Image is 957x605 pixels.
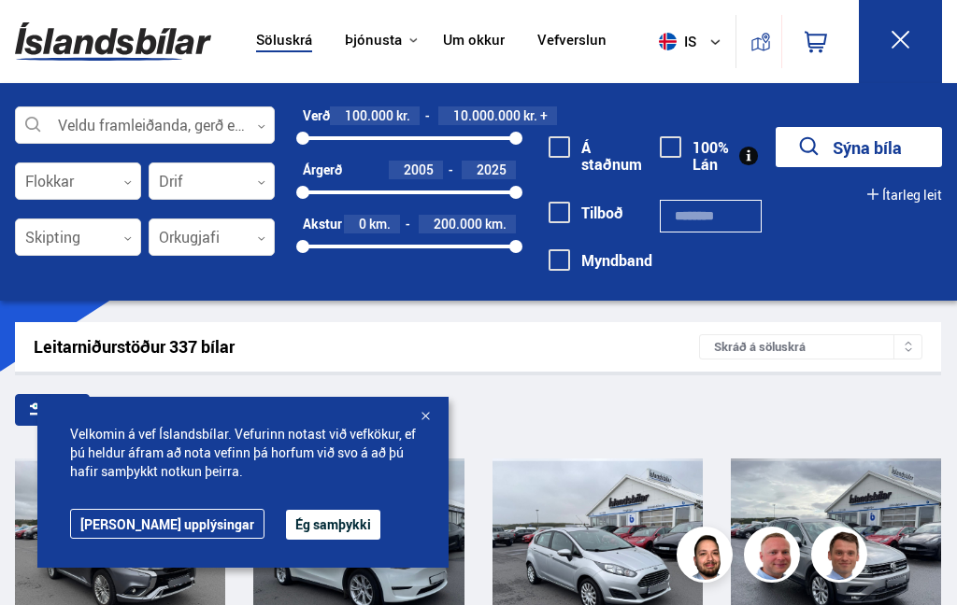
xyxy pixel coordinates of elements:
span: 10.000.000 [453,106,521,124]
div: Árgerð [303,162,342,177]
img: G0Ugv5HjCgRt.svg [15,11,211,72]
span: km. [485,217,507,232]
div: Skráð á söluskrá [699,334,922,359]
div: Leitarniðurstöður 337 bílar [34,337,699,357]
img: nhp88E3Fdnt1Opn2.png [679,529,736,585]
img: svg+xml;base64,PHN2ZyB4bWxucz0iaHR0cDovL3d3dy53My5vcmcvMjAwMC9zdmciIHdpZHRoPSI1MTIiIGhlaWdodD0iNT... [659,33,677,50]
a: Vefverslun [537,32,607,51]
div: Verð [303,108,330,123]
div: Sía [15,394,90,426]
label: Tilboð [549,204,623,221]
span: 2005 [404,161,434,178]
button: Ég samþykki [286,510,380,540]
span: 100.000 [345,106,393,124]
span: km. [369,217,391,232]
span: 200.000 [434,215,482,232]
button: Sýna bíla [776,127,942,167]
button: is [651,14,736,69]
a: Söluskrá [256,32,312,51]
span: Velkomin á vef Íslandsbílar. Vefurinn notast við vefkökur, ef þú heldur áfram að nota vefinn þá h... [70,425,416,481]
button: Ítarleg leit [867,188,942,203]
a: [PERSON_NAME] upplýsingar [70,509,264,539]
span: 0 [359,215,366,232]
a: Um okkur [443,32,505,51]
span: is [651,33,698,50]
label: 100% Lán [660,139,729,174]
label: Á staðnum [549,139,642,174]
button: Þjónusta [345,32,402,49]
span: 2025 [477,161,507,178]
img: siFngHWaQ9KaOqBr.png [747,529,803,585]
label: Myndband [549,252,652,269]
div: Akstur [303,217,342,232]
span: kr. [396,108,410,123]
img: FbJEzSuNWCJXmdc-.webp [814,529,870,585]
